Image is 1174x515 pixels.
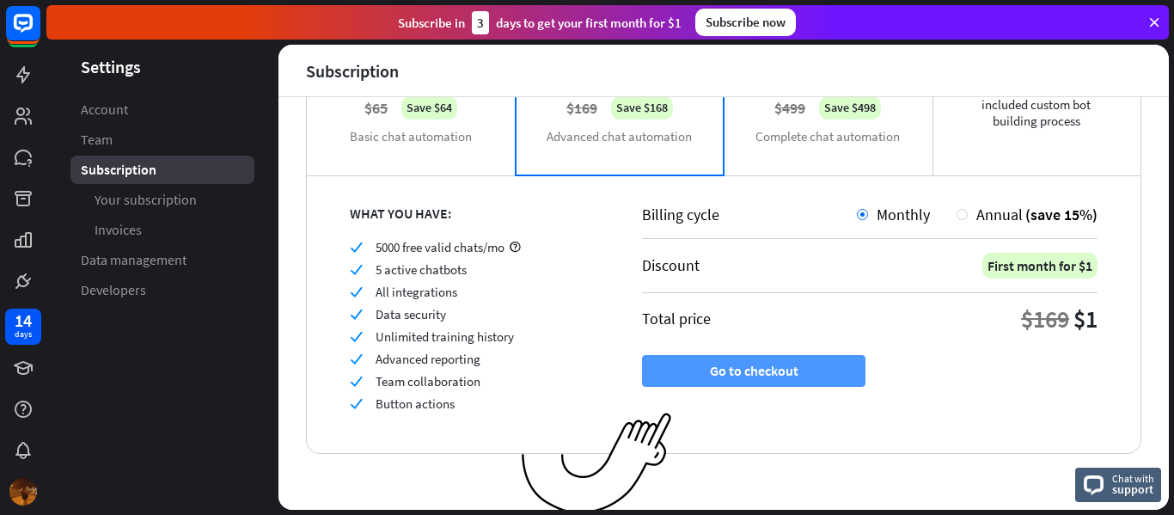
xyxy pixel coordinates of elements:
span: Advanced reporting [376,351,480,367]
i: check [350,263,363,276]
i: check [350,397,363,410]
div: Discount [642,255,700,275]
span: All integrations [376,284,457,300]
span: Team collaboration [376,373,480,389]
i: check [350,330,363,343]
span: Invoices [95,221,142,239]
header: Settings [46,55,278,78]
a: 14 days [5,309,41,345]
div: 14 [15,313,32,328]
a: Data management [70,246,254,274]
div: Subscribe in days to get your first month for $1 [398,11,682,34]
span: 5 active chatbots [376,261,467,278]
i: check [350,241,363,254]
img: ec979a0a656117aaf919.png [522,413,672,515]
span: Annual [976,205,1023,224]
div: days [15,328,32,340]
a: Team [70,126,254,154]
span: Developers [81,281,146,299]
div: Billing cycle [642,205,857,224]
span: Your subscription [95,191,197,209]
div: $1 [1073,303,1098,334]
i: check [350,375,363,388]
span: Team [81,131,113,149]
span: Unlimited training history [376,328,514,345]
button: Open LiveChat chat widget [14,7,65,58]
a: Invoices [70,216,254,244]
span: Subscription [81,161,156,179]
a: Your subscription [70,186,254,214]
div: Subscription [306,61,399,81]
span: Account [81,101,128,119]
div: Subscribe now [695,9,796,36]
span: (save 15%) [1025,205,1098,224]
div: 3 [472,11,489,34]
span: Button actions [376,395,455,412]
span: Chat with [1112,470,1154,487]
i: check [350,285,363,298]
span: support [1112,481,1154,497]
a: Account [70,95,254,124]
div: Total price [642,309,711,328]
i: check [350,353,363,365]
a: Developers [70,276,254,304]
div: First month for $1 [982,253,1098,279]
span: Monthly [877,205,930,224]
div: $169 [1021,303,1069,334]
div: WHAT YOU HAVE: [350,205,599,222]
i: check [350,308,363,321]
button: Go to checkout [642,355,865,387]
span: Data management [81,251,186,269]
span: Data security [376,306,446,322]
span: 5000 free valid chats/mo [376,239,504,255]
